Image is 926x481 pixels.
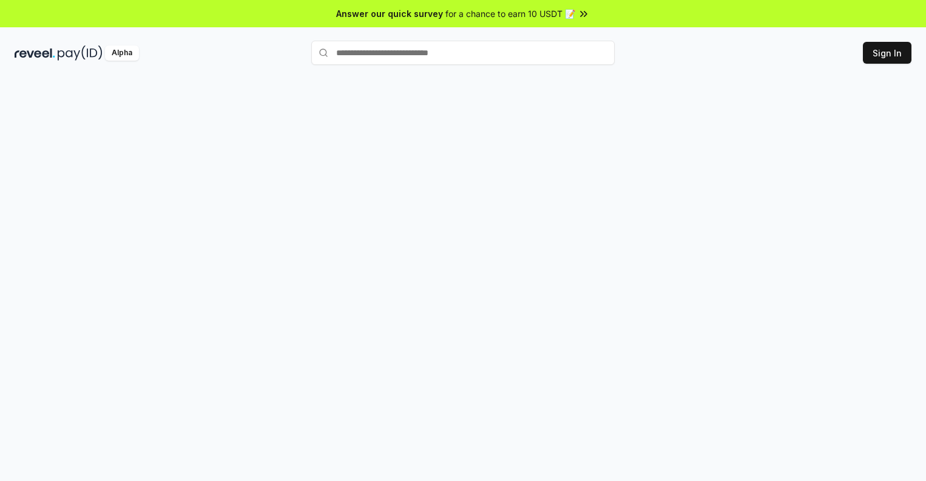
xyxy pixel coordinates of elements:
[15,45,55,61] img: reveel_dark
[336,7,443,20] span: Answer our quick survey
[58,45,103,61] img: pay_id
[863,42,911,64] button: Sign In
[105,45,139,61] div: Alpha
[445,7,575,20] span: for a chance to earn 10 USDT 📝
